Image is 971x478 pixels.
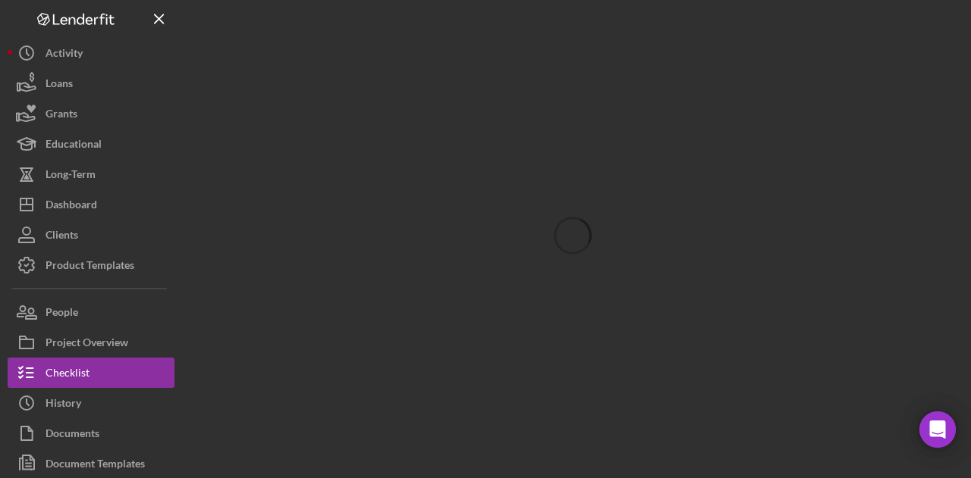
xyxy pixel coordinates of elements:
[8,220,174,250] button: Clients
[46,388,81,422] div: History
[46,38,83,72] div: Activity
[46,68,73,102] div: Loans
[46,98,77,133] div: Grants
[46,189,97,223] div: Dashboard
[8,327,174,358] button: Project Overview
[8,129,174,159] button: Educational
[919,411,956,448] div: Open Intercom Messenger
[8,98,174,129] button: Grants
[8,38,174,68] button: Activity
[46,358,90,392] div: Checklist
[46,418,99,452] div: Documents
[8,358,174,388] button: Checklist
[46,250,134,284] div: Product Templates
[8,68,174,98] button: Loans
[8,189,174,220] button: Dashboard
[46,297,78,331] div: People
[8,388,174,418] button: History
[8,418,174,448] button: Documents
[46,129,102,163] div: Educational
[46,159,96,193] div: Long-Term
[46,220,78,254] div: Clients
[46,327,128,361] div: Project Overview
[8,159,174,189] button: Long-Term
[8,297,174,327] button: People
[8,250,174,280] button: Product Templates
